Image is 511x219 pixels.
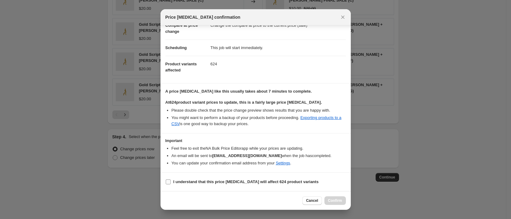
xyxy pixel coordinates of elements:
b: At 624 product variant prices to update, this is a fairly large price [MEDICAL_DATA]. [165,100,322,105]
li: You can update your confirmation email address from your . [172,160,346,166]
li: Feel free to exit the NA Bulk Price Editor app while your prices are updating. [172,145,346,152]
b: [EMAIL_ADDRESS][DOMAIN_NAME] [212,153,282,158]
span: Cancel [306,198,318,203]
span: Product variants affected [165,62,197,72]
h3: Important [165,138,346,143]
dd: This job will start immediately. [211,40,346,56]
span: Scheduling [165,45,187,50]
b: A price [MEDICAL_DATA] like this usually takes about 7 minutes to complete. [165,89,312,94]
li: Please double check that the price change preview shows results that you are happy with. [172,107,346,113]
span: Price [MEDICAL_DATA] confirmation [165,14,241,20]
button: Cancel [302,196,322,205]
dd: 624 [211,56,346,72]
button: Close [339,13,347,21]
li: An email will be sent to when the job has completed . [172,153,346,159]
li: You might want to perform a backup of your products before proceeding. is one good way to backup ... [172,115,346,127]
b: I understand that this price [MEDICAL_DATA] will affect 624 product variants [173,179,319,184]
a: Settings [276,161,290,165]
dd: Change the compare at price to the current price (sale) [211,17,346,33]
